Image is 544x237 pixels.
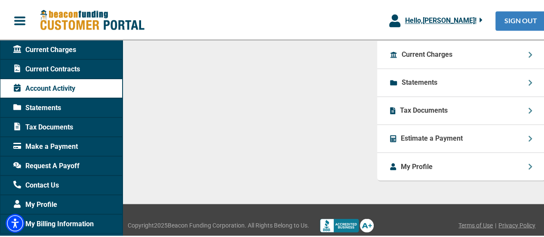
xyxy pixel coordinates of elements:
span: Copyright 2025 Beacon Funding Corporation. All Rights Belong to Us. [128,219,309,228]
span: Current Charges [13,43,76,54]
a: Privacy Policy [498,219,535,228]
span: Statements [13,102,61,112]
span: Request A Payoff [13,160,80,170]
p: Current Charges [401,48,452,58]
span: My Profile [13,198,57,209]
p: Estimate a Payment [400,132,462,142]
img: Better Bussines Beareau logo A+ [320,217,374,231]
span: Current Contracts [13,63,80,73]
p: Tax Documents [400,104,447,114]
p: Statements [401,76,437,86]
span: Tax Documents [13,121,73,131]
span: Hello, [PERSON_NAME] ! [405,15,476,23]
span: | [495,219,496,228]
span: My Billing Information [13,218,94,228]
a: Terms of Use [458,219,493,228]
span: Account Activity [13,82,75,92]
div: Accessibility Menu [6,212,25,231]
p: My Profile [400,160,432,170]
span: Make a Payment [13,140,78,151]
span: Contact Us [13,179,59,189]
img: Beacon Funding Customer Portal Logo [40,8,144,30]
